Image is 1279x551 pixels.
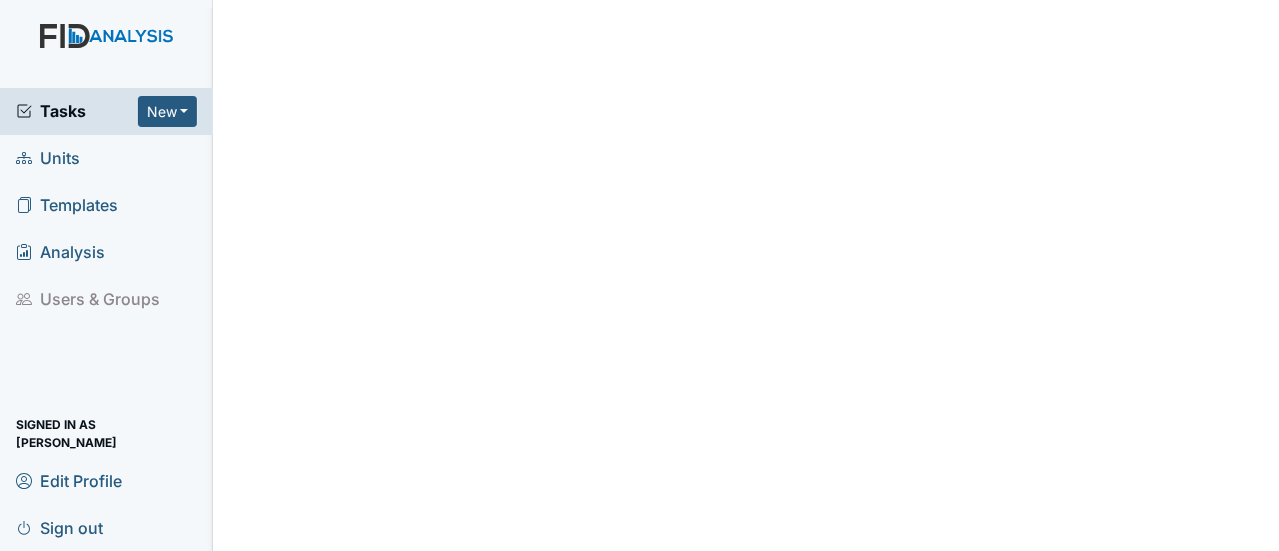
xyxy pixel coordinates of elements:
[16,143,80,174] span: Units
[16,190,118,221] span: Templates
[16,512,103,543] span: Sign out
[138,96,198,127] button: New
[16,237,105,268] span: Analysis
[16,418,197,449] span: Signed in as [PERSON_NAME]
[16,99,138,123] a: Tasks
[16,465,122,496] span: Edit Profile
